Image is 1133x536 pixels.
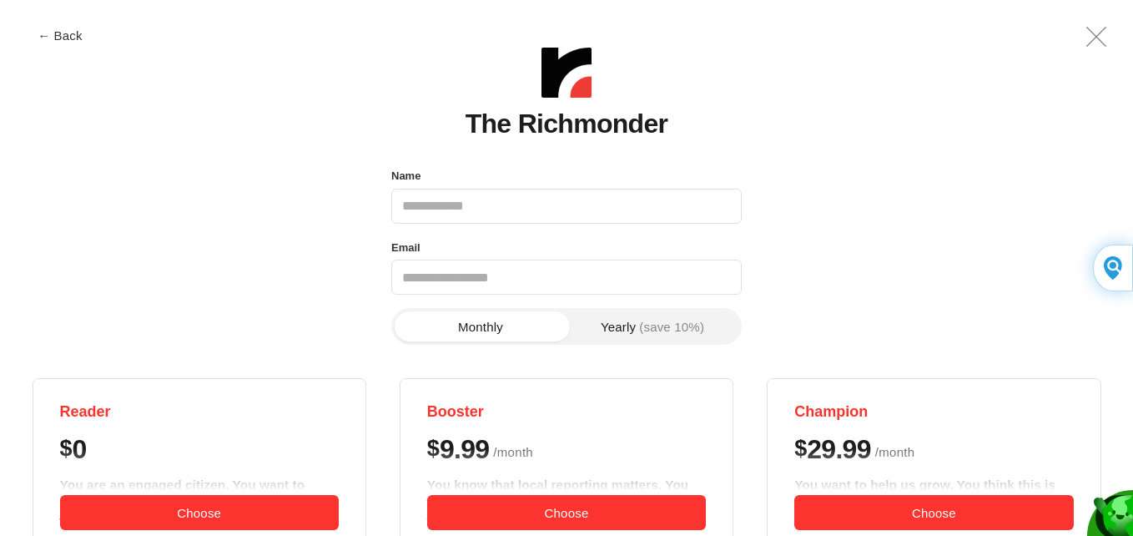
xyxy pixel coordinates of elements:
h4: Champion [794,402,1073,422]
span: ← [38,29,50,42]
h1: The Richmonder [466,109,668,139]
input: Email [391,260,742,295]
span: 29.99 [807,436,871,463]
span: $ [60,436,73,462]
button: Choose [60,496,339,531]
button: Choose [427,496,706,531]
span: / month [875,442,915,463]
span: $ [794,436,807,462]
h4: Reader [60,402,339,422]
label: Name [391,165,420,187]
span: $ [427,436,440,462]
span: 9.99 [440,436,489,463]
label: Email [391,237,420,259]
button: Monthly [395,311,566,341]
button: Yearly(save 10%) [566,311,738,341]
h4: Booster [427,402,706,422]
button: Choose [794,496,1073,531]
span: (save 10%) [639,321,704,333]
img: The Richmonder [541,48,592,98]
span: / month [493,442,533,463]
span: 0 [73,436,87,463]
button: ← Back [27,29,93,42]
input: Name [391,189,742,224]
